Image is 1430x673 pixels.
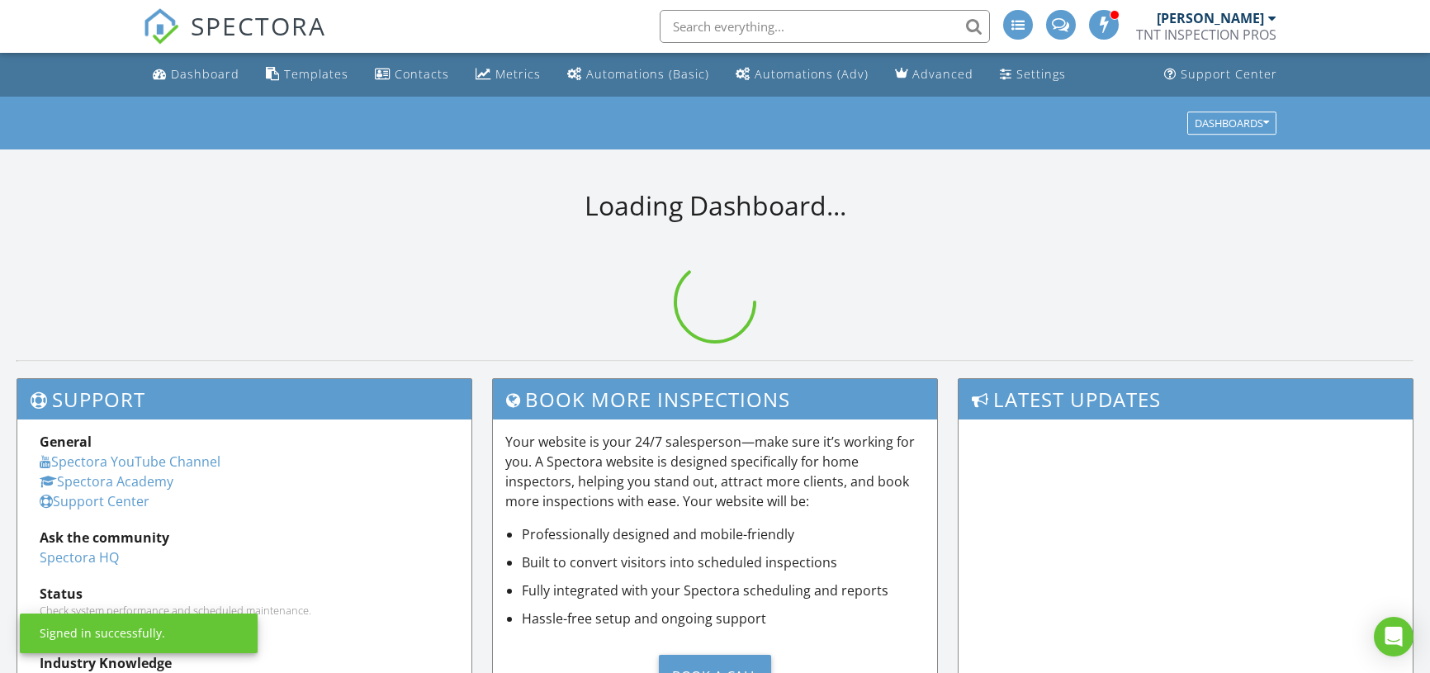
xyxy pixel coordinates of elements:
a: Settings [993,59,1072,90]
div: [PERSON_NAME] [1157,10,1264,26]
div: Contacts [395,66,449,82]
a: Advanced [888,59,980,90]
div: Signed in successfully. [40,625,165,642]
div: TNT INSPECTION PROS [1136,26,1276,43]
div: Open Intercom Messenger [1374,617,1413,656]
a: Support Center [1158,59,1284,90]
div: Check system performance and scheduled maintenance. [40,604,449,617]
div: Support Center [1181,66,1277,82]
button: Dashboards [1187,111,1276,135]
div: Templates [284,66,348,82]
input: Search everything... [660,10,990,43]
div: Dashboards [1195,117,1269,129]
div: Automations (Adv) [755,66,869,82]
div: Settings [1016,66,1066,82]
div: Advanced [912,66,973,82]
a: Metrics [469,59,547,90]
li: Hassle-free setup and ongoing support [522,609,925,628]
h3: Book More Inspections [493,379,937,419]
a: Support Center [40,492,149,510]
div: Industry Knowledge [40,653,449,673]
div: Status [40,584,449,604]
a: Dashboard [146,59,246,90]
a: Contacts [368,59,456,90]
img: The Best Home Inspection Software - Spectora [143,8,179,45]
li: Built to convert visitors into scheduled inspections [522,552,925,572]
p: Your website is your 24/7 salesperson—make sure it’s working for you. A Spectora website is desig... [505,432,925,511]
a: Templates [259,59,355,90]
a: Spectora YouTube Channel [40,453,220,471]
a: Spectora Academy [40,472,173,491]
div: Automations (Basic) [586,66,709,82]
h3: Support [17,379,471,419]
h3: Latest Updates [959,379,1413,419]
a: Automations (Advanced) [729,59,875,90]
div: Ask the community [40,528,449,547]
li: Fully integrated with your Spectora scheduling and reports [522,581,925,600]
div: Metrics [495,66,541,82]
span: SPECTORA [191,8,326,43]
a: SPECTORA [143,22,326,57]
div: Dashboard [171,66,239,82]
li: Professionally designed and mobile-friendly [522,524,925,544]
a: Automations (Basic) [561,59,716,90]
a: Spectora HQ [40,548,119,566]
strong: General [40,433,92,451]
